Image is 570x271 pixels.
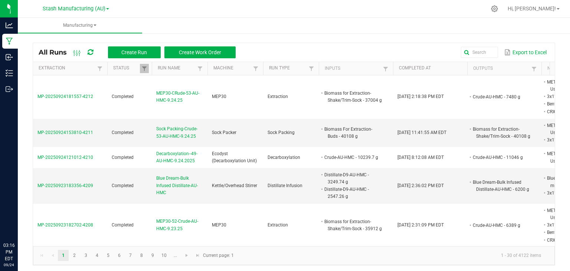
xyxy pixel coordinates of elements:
a: Filter [140,64,149,73]
a: Filter [196,64,204,73]
a: Run TypeSortable [269,65,307,71]
a: Page 9 [147,250,158,261]
span: MEP30-CRude-53-AU-HMC-9.24.25 [156,90,203,104]
p: 09/24 [3,262,14,268]
kendo-pager: Current page: 1 [33,246,555,265]
li: Biomass for Extraction-Shake/Trim-Sock - 35912 g [323,218,382,232]
span: MP-20250924121012-4210 [37,155,93,160]
a: Filter [381,64,390,74]
a: Page 11 [170,250,181,261]
span: Sock Packer [212,130,236,135]
span: Completed [112,130,134,135]
span: Sock Packing-Crude-53-AU-HMC-9.24.25 [156,125,203,140]
li: Crude-AU-HMC - 11046 g [472,154,530,161]
span: Stash Manufacturing (AU) [43,6,105,12]
li: Distillate-D9-AU-HMC - 3249.74 g [323,171,382,186]
a: Filter [251,64,260,73]
a: StatusSortable [113,65,140,71]
li: Crude-AU-HMC - 6389 g [472,222,530,229]
span: [DATE] 11:41:55 AM EDT [397,130,446,135]
span: Kettle/Overhead Stirrer [212,183,257,188]
iframe: Resource center [7,212,30,234]
inline-svg: Manufacturing [6,37,13,45]
button: Export to Excel [502,46,548,59]
span: MP-20250923183356-4209 [37,183,93,188]
inline-svg: Inventory [6,69,13,77]
inline-svg: Inbound [6,53,13,61]
inline-svg: Analytics [6,22,13,29]
inline-svg: Outbound [6,85,13,93]
a: Filter [307,64,316,73]
span: MP-20250924153810-4211 [37,130,93,135]
span: Create Run [121,49,147,55]
span: MEP30 [212,222,226,228]
a: Page 1 [58,250,69,261]
span: [DATE] 2:31:09 PM EDT [397,222,444,228]
input: Search [461,47,498,58]
span: Extraction [268,94,288,99]
li: Biomass For Extraction-Buds - 40108 g [323,125,382,140]
div: All Runs [39,46,241,59]
span: [DATE] 2:36:02 PM EDT [397,183,444,188]
button: Create Work Order [164,46,236,58]
span: Blue Dream-Bulk Infused Distillate-AU-HMC [156,175,203,196]
span: Go to the next page [184,252,190,258]
span: Extraction [268,222,288,228]
span: MEP30-52-Crude-AU-HMC-9.23.25 [156,218,203,232]
a: Page 3 [81,250,91,261]
li: Crude-AU-HMC - 10239.7 g [323,154,382,161]
li: Blue Dream-Bulk Infused Distillate-AU-HMC - 6200 g [472,179,530,193]
span: [DATE] 8:12:08 AM EDT [397,155,444,160]
span: Hi, [PERSON_NAME]! [508,6,556,12]
a: MachineSortable [213,65,251,71]
span: Manufacturing [18,22,142,29]
kendo-pager-info: 1 - 30 of 4122 items [238,249,547,262]
span: Create Work Order [179,49,221,55]
a: Go to the last page [192,250,203,261]
a: Page 2 [69,250,80,261]
a: Page 10 [159,250,170,261]
span: Distillate Infusion [268,183,302,188]
span: [DATE] 2:18:38 PM EDT [397,94,444,99]
th: Outputs [467,62,541,75]
span: Completed [112,155,134,160]
a: Page 7 [125,250,136,261]
span: Sock Packing [268,130,295,135]
span: Decarboxylation [268,155,300,160]
span: MEP30 [212,94,226,99]
button: Create Run [108,46,161,58]
a: Manufacturing [18,18,142,33]
span: Completed [112,94,134,99]
span: MP-20250923182702-4208 [37,222,93,228]
li: Distillate-D9-AU-HMC - 2547.26 g [323,186,382,200]
li: Biomass for Extraction-Shake/Trim-Sock - 37004 g [323,89,382,104]
a: Completed AtSortable [399,65,464,71]
a: Page 4 [92,250,102,261]
span: Ecodyst (Decarboxylation Unit) [212,151,257,163]
div: Manage settings [490,5,499,12]
a: Go to the next page [181,250,192,261]
p: 03:16 PM EDT [3,242,14,262]
a: Run NameSortable [158,65,195,71]
span: Completed [112,183,134,188]
a: Page 6 [114,250,125,261]
li: Biomass for Extraction-Shake/Trim-Sock - 40108 g [472,125,530,140]
li: Crude-AU-HMC - 7480 g [472,93,530,101]
a: ExtractionSortable [39,65,95,71]
a: Filter [95,64,104,73]
span: Decarboxylation--49-AU-HMC-9.24.2025 [156,150,203,164]
span: Go to the last page [195,252,201,258]
a: Page 8 [136,250,147,261]
th: Inputs [319,62,393,75]
span: Completed [112,222,134,228]
a: Filter [530,64,538,74]
span: MP-20250924181557-4212 [37,94,93,99]
a: Page 5 [103,250,114,261]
